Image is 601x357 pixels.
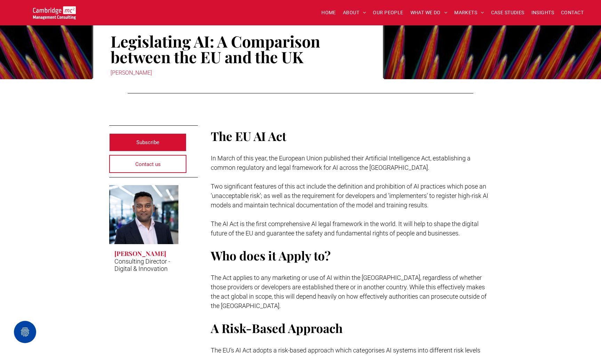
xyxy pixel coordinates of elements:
[211,155,471,171] span: In March of this year, the European Union published their Artificial Intelligence Act, establishi...
[136,134,159,151] span: Subscribe
[211,220,479,237] span: The AI Act is the first comprehensive AI legal framework in the world. It will help to shape the ...
[407,7,451,18] a: WHAT WE DO
[211,183,488,209] span: Two significant features of this act include the definition and prohibition of AI practices which...
[111,33,366,65] h1: Legislating AI: A Comparison between the EU and the UK
[558,7,587,18] a: CONTACT
[211,247,331,264] span: Who does it Apply to?
[211,320,343,336] span: A Risk-Based Approach
[109,185,178,244] a: Rachi Weerasinghe
[528,7,558,18] a: INSIGHTS
[114,249,166,258] h3: [PERSON_NAME]
[33,6,76,19] img: Go to Homepage
[318,7,339,18] a: HOME
[135,156,161,173] span: Contact us
[369,7,407,18] a: OUR PEOPLE
[109,133,186,151] a: Subscribe
[339,7,370,18] a: ABOUT
[211,274,487,309] span: The Act applies to any marketing or use of AI within the [GEOGRAPHIC_DATA], regardless of whether...
[211,128,286,144] span: The EU AI Act
[33,7,76,15] a: Your Business Transformed | Cambridge Management Consulting
[114,258,173,272] p: Consulting Director - Digital & Innovation
[451,7,487,18] a: MARKETS
[109,155,186,173] a: Contact us
[488,7,528,18] a: CASE STUDIES
[111,68,366,78] div: [PERSON_NAME]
